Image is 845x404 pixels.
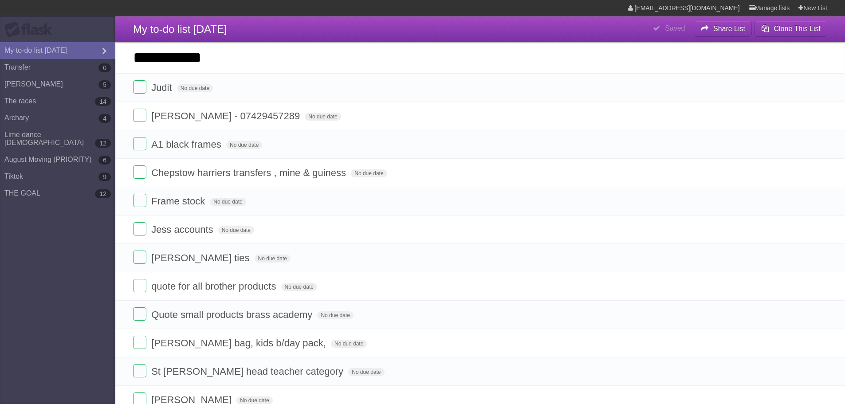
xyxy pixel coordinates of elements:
span: [PERSON_NAME] - 07429457289 [151,110,302,122]
b: 0 [98,63,111,72]
label: Done [133,165,146,179]
label: Done [133,364,146,377]
span: No due date [218,226,254,234]
span: No due date [331,340,367,348]
label: Done [133,279,146,292]
label: Done [133,336,146,349]
span: [PERSON_NAME] ties [151,252,252,263]
b: Saved [665,24,685,32]
label: Done [133,137,146,150]
b: 9 [98,173,111,181]
label: Done [133,251,146,264]
span: Chepstow harriers transfers , mine & guiness [151,167,348,178]
div: Flask [4,22,58,38]
span: No due date [348,368,384,376]
span: Judit [151,82,174,93]
span: No due date [317,311,353,319]
span: Quote small products brass academy [151,309,314,320]
label: Done [133,307,146,321]
b: 12 [95,139,111,148]
span: My to-do list [DATE] [133,23,227,35]
b: Clone This List [774,25,821,32]
b: 5 [98,80,111,89]
span: No due date [226,141,262,149]
label: Done [133,194,146,207]
label: Done [133,80,146,94]
b: 6 [98,156,111,165]
b: 12 [95,189,111,198]
span: No due date [177,84,213,92]
span: No due date [351,169,387,177]
span: No due date [281,283,317,291]
span: No due date [210,198,246,206]
span: No due date [305,113,341,121]
span: No due date [255,255,291,263]
span: Jess accounts [151,224,215,235]
span: A1 black frames [151,139,224,150]
span: Frame stock [151,196,207,207]
span: [PERSON_NAME] bag, kids b/day pack, [151,337,328,349]
label: Done [133,222,146,235]
span: St [PERSON_NAME] head teacher category [151,366,346,377]
button: Clone This List [754,21,827,37]
label: Done [133,109,146,122]
button: Share List [694,21,752,37]
b: 14 [95,97,111,106]
b: 4 [98,114,111,123]
b: Share List [713,25,745,32]
span: quote for all brother products [151,281,278,292]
